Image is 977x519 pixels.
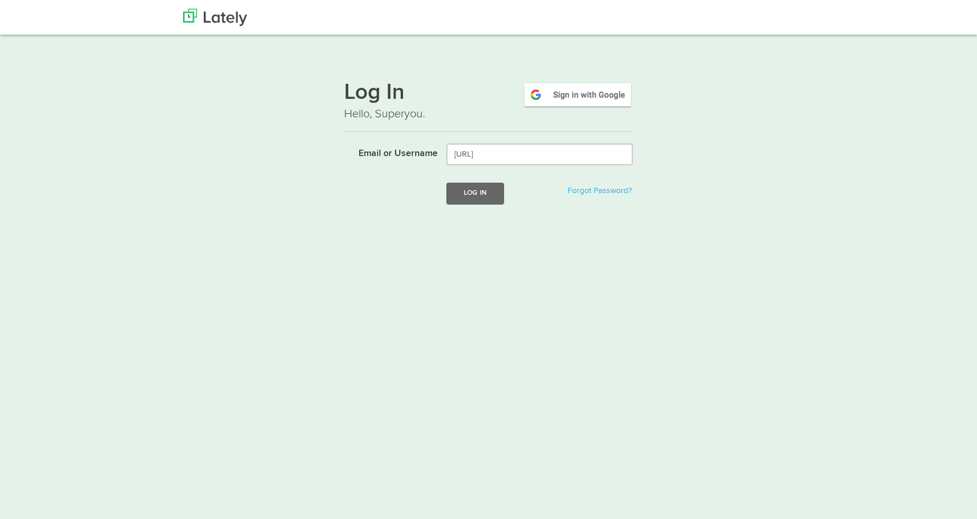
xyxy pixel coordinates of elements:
a: Forgot Password? [568,187,632,195]
h1: Log In [344,81,633,106]
img: Lately [183,9,247,26]
input: Email or Username [446,143,633,165]
label: Email or Username [335,143,438,161]
p: Hello, Superyou. [344,106,633,123]
button: Log In [446,183,504,204]
img: google-signin.png [523,81,633,108]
